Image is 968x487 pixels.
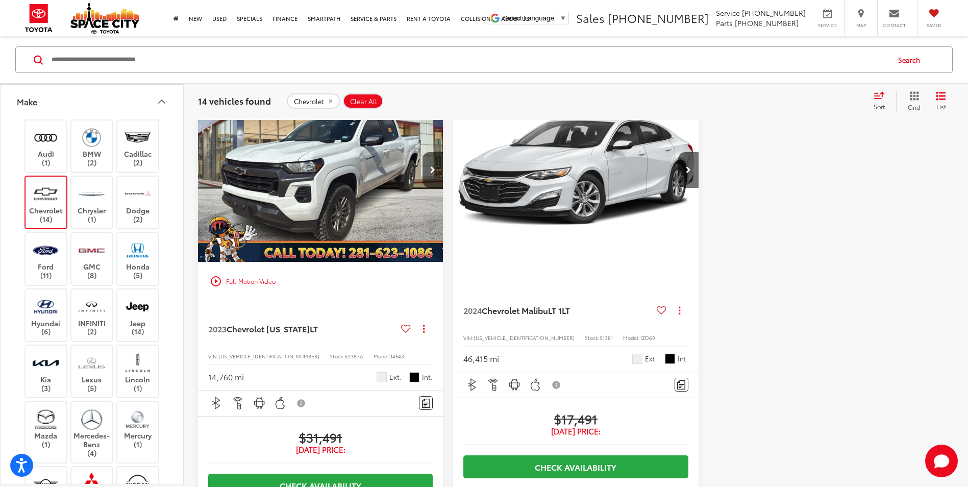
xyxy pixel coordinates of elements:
[422,372,433,382] span: Int.
[463,305,652,316] a: 2024Chevrolet MalibuLT 1LT
[71,351,113,392] label: Lexus (5)
[210,397,223,409] img: Bluetooth®
[928,91,954,111] button: List View
[26,407,67,449] label: Mazda (1)
[26,182,67,223] label: Chevrolet (14)
[71,238,113,279] label: GMC (8)
[463,353,499,364] div: 46,415 mi
[463,334,474,342] span: VIN:
[665,354,675,364] span: Black
[640,334,655,342] span: 1ZD69
[197,78,444,262] div: 2023 Chevrolet Colorado LT 0
[117,295,159,336] label: Jeep (14)
[117,182,159,223] label: Dodge (2)
[671,302,688,320] button: Actions
[716,18,733,28] span: Parts
[474,334,575,342] span: [US_VEHICLE_IDENTIFICATION_NUMBER]
[423,152,443,188] button: Next image
[623,334,640,342] span: Model:
[32,351,60,375] img: Space City Toyota in Humble, TX)
[32,407,60,431] img: Space City Toyota in Humble, TX)
[78,407,106,431] img: Space City Toyota in Humble, TX)
[197,78,444,262] img: 2023 Chevrolet Colorado 2WD Crew Cab Short Box LT 4x2
[32,238,60,262] img: Space City Toyota in Humble, TX)
[51,47,888,72] input: Search by Make, Model, or Keyword
[423,325,425,333] span: dropdown dots
[197,78,444,262] a: 2023 Chevrolet Colorado 2WD Crew Cab Short Box LT 4x22023 Chevrolet Colorado 2WD Crew Cab Short B...
[350,97,377,105] span: Clear All
[78,238,106,262] img: Space City Toyota in Humble, TX)
[549,374,566,396] button: View Disclaimer
[632,354,642,364] span: Summit White
[17,96,37,106] div: Make
[227,323,310,334] span: Chevrolet [US_STATE]
[71,295,113,336] label: INFINITI (2)
[253,397,266,409] img: Android Auto
[487,378,500,391] img: Remote Start
[409,372,419,382] span: Black
[78,295,106,319] img: Space City Toyota in Humble, TX)
[1,85,184,118] button: MakeMake
[888,47,935,72] button: Search
[422,399,430,407] img: Comments
[503,14,554,22] span: Select Language
[925,445,958,477] button: Toggle Chat Window
[816,22,839,29] span: Service
[293,393,310,414] button: View Disclaimer
[208,371,244,383] div: 14,760 mi
[374,352,390,360] span: Model:
[677,380,685,389] img: Comments
[560,14,566,22] span: ▼
[645,354,657,363] span: Ext.
[117,126,159,167] label: Cadillac (2)
[71,182,113,223] label: Chrysler (1)
[675,378,688,392] button: Comments
[343,93,383,109] button: Clear All
[70,2,139,34] img: Space City Toyota
[117,238,159,279] label: Honda (5)
[925,445,958,477] svg: Start Chat
[287,93,340,109] button: remove Chevrolet
[896,91,928,111] button: Grid View
[123,238,152,262] img: Space City Toyota in Humble, TX)
[78,126,106,150] img: Space City Toyota in Humble, TX)
[742,8,806,18] span: [PHONE_NUMBER]
[156,95,168,108] div: Make
[377,372,387,382] span: Summit White
[463,455,688,478] a: Check Availability
[32,126,60,150] img: Space City Toyota in Humble, TX)
[585,334,600,342] span: Stock:
[678,152,699,188] button: Next image
[208,323,397,334] a: 2023Chevrolet [US_STATE]LT
[389,372,402,382] span: Ext.
[482,304,548,316] span: Chevrolet Malibu
[415,320,433,338] button: Actions
[908,103,921,111] span: Grid
[419,396,433,410] button: Comments
[123,351,152,375] img: Space City Toyota in Humble, TX)
[26,126,67,167] label: Audi (1)
[232,397,244,409] img: Remote Start
[466,378,479,391] img: Bluetooth®
[453,78,699,262] div: 2024 Chevrolet Malibu LT 1LT 0
[26,295,67,336] label: Hyundai (6)
[608,10,709,26] span: [PHONE_NUMBER]
[32,295,60,319] img: Space City Toyota in Humble, TX)
[123,295,152,319] img: Space City Toyota in Humble, TX)
[330,352,344,360] span: Stock:
[208,445,433,455] span: [DATE] Price:
[463,304,482,316] span: 2024
[463,411,688,426] span: $17,491
[71,126,113,167] label: BMW (2)
[600,334,613,342] span: S1381
[198,94,271,107] span: 14 vehicles found
[218,352,319,360] span: [US_VEHICLE_IDENTIFICATION_NUMBER]
[716,8,740,18] span: Service
[123,407,152,431] img: Space City Toyota in Humble, TX)
[923,22,945,29] span: Saved
[294,97,324,105] span: Chevrolet
[503,14,566,22] a: Select Language​
[208,429,433,445] span: $31,491
[529,378,542,391] img: Apple CarPlay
